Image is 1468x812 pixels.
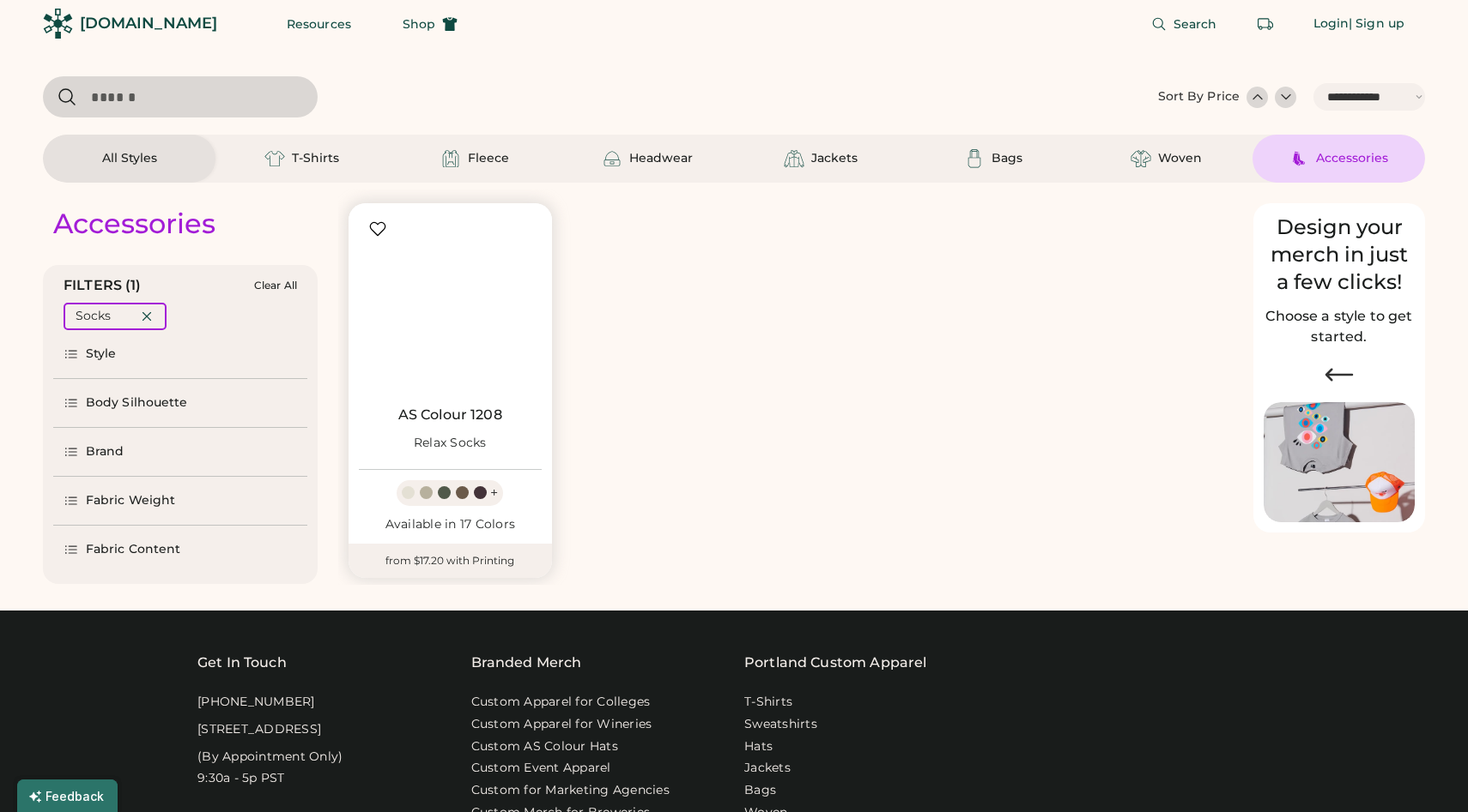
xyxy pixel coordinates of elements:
[197,694,315,711] div: [PHONE_NUMBER]
[76,308,111,325] div: Socks
[197,749,343,766] div: (By Appointment Only)
[80,13,217,34] div: [DOMAIN_NAME]
[602,148,622,169] img: Headwear Icon
[1131,7,1238,41] button: Search
[471,716,652,733] a: Custom Apparel for Wineries
[86,443,124,460] div: Brand
[86,346,117,363] div: Style
[53,207,215,241] div: Accessories
[86,394,188,412] div: Body Silhouette
[1349,15,1404,33] div: | Sign up
[414,435,487,452] div: Relax Socks
[1264,214,1415,296] div: Design your merch in just a few clicks!
[1158,88,1240,105] div: Sort By Price
[440,148,461,169] img: Fleece Icon
[744,653,926,673] a: Portland Custom Apparel
[403,18,435,30] span: Shop
[1158,150,1202,167] div: Woven
[784,148,804,169] img: Jackets Icon
[86,492,175,509] div: Fabric Weight
[1131,148,1151,169] img: Woven Icon
[266,7,372,41] button: Resources
[359,214,542,396] img: AS Colour 1208 Relax Socks
[1313,15,1350,33] div: Login
[64,275,142,296] div: FILTERS (1)
[744,782,776,799] a: Bags
[471,653,582,673] div: Branded Merch
[197,770,285,787] div: 9:30a - 5p PST
[349,544,552,578] div: from $17.20 with Printing
[292,150,339,167] div: T-Shirts
[471,694,651,711] a: Custom Apparel for Colleges
[1316,150,1388,167] div: Accessories
[744,694,792,711] a: T-Shirts
[254,280,297,292] div: Clear All
[264,148,285,169] img: T-Shirts Icon
[382,7,478,41] button: Shop
[1264,402,1415,523] img: Image of Lisa Congdon Eye Print on T-Shirt and Hat
[1248,7,1283,41] button: Retrieve an order
[86,541,180,558] div: Fabric Content
[43,9,73,39] img: Rendered Logo - Screens
[359,516,542,533] div: Available in 17 Colors
[398,406,502,424] a: AS Colour 1208
[629,150,693,167] div: Headwear
[468,150,509,167] div: Fleece
[102,150,157,167] div: All Styles
[471,782,670,799] a: Custom for Marketing Agencies
[1264,306,1415,347] h2: Choose a style to get started.
[471,760,611,777] a: Custom Event Apparel
[1289,148,1309,169] img: Accessories Icon
[1174,18,1217,30] span: Search
[964,148,985,169] img: Bags Icon
[471,738,618,755] a: Custom AS Colour Hats
[811,150,858,167] div: Jackets
[197,653,287,673] div: Get In Touch
[744,760,791,777] a: Jackets
[490,484,498,502] div: +
[197,721,321,738] div: [STREET_ADDRESS]
[744,738,773,755] a: Hats
[744,716,817,733] a: Sweatshirts
[992,150,1022,167] div: Bags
